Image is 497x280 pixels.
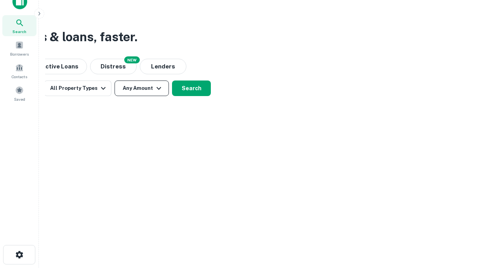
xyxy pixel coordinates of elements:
[140,59,186,74] button: Lenders
[2,60,36,81] a: Contacts
[14,96,25,102] span: Saved
[90,59,137,74] button: Search distressed loans with lien and other non-mortgage details.
[115,80,169,96] button: Any Amount
[124,56,140,63] div: NEW
[458,218,497,255] iframe: Chat Widget
[2,83,36,104] a: Saved
[10,51,29,57] span: Borrowers
[2,15,36,36] a: Search
[2,38,36,59] a: Borrowers
[12,73,27,80] span: Contacts
[33,59,87,74] button: Active Loans
[44,80,111,96] button: All Property Types
[172,80,211,96] button: Search
[12,28,26,35] span: Search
